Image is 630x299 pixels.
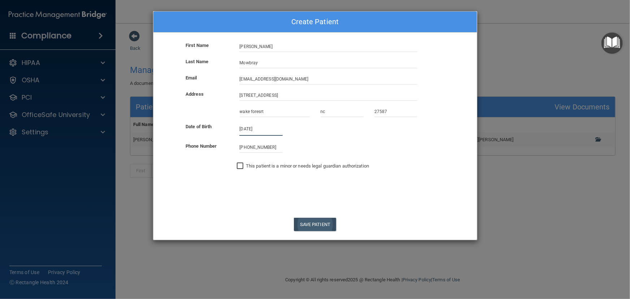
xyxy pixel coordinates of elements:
[294,218,336,231] button: Save Patient
[239,142,282,153] input: (___) ___-____
[186,59,208,64] b: Last Name
[186,124,212,129] b: Date of Birth
[237,163,245,169] input: This patient is a minor or needs legal guardian authorization
[237,162,369,170] label: This patient is a minor or needs legal guardian authorization
[186,75,197,81] b: Email
[601,32,623,54] button: Open Resource Center
[239,122,282,136] input: mm/dd/yyyy
[374,106,417,117] input: Zip Code
[186,91,204,97] b: Address
[186,143,217,149] b: Phone Number
[186,43,209,48] b: First Name
[321,106,364,117] input: State
[239,90,417,101] input: Street Name
[153,12,477,32] div: Create Patient
[240,106,310,117] input: City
